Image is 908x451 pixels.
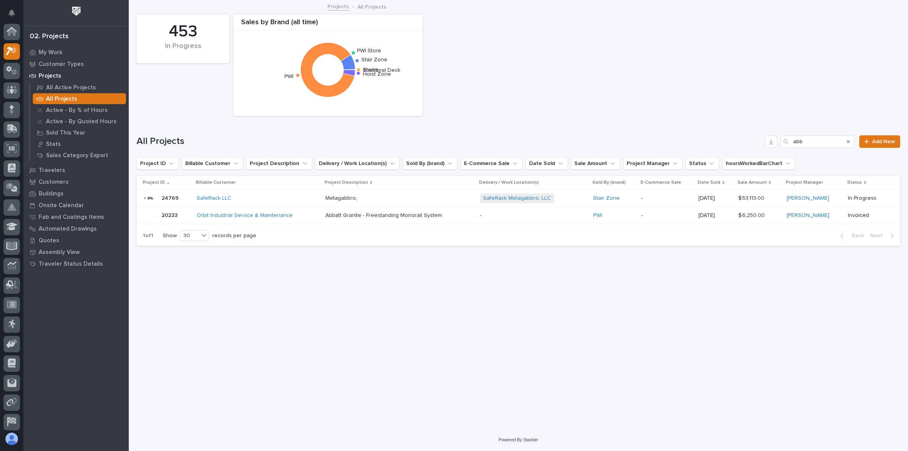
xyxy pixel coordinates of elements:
[212,233,256,239] p: records per page
[23,199,129,211] a: Onsite Calendar
[46,141,61,148] p: Stats
[46,118,117,125] p: Active - By Quoted Hours
[39,190,64,197] p: Buildings
[363,67,379,73] text: Starke
[46,130,85,137] p: Sold This Year
[787,212,829,219] a: [PERSON_NAME]
[872,139,895,144] span: Add New
[363,71,391,77] text: Hoist Zone
[196,178,236,187] p: Billable Customer
[233,18,423,31] div: Sales by Brand (all time)
[180,232,199,240] div: 30
[143,178,165,187] p: Project ID
[137,207,900,224] tr: 2023320233 Orbit Industrial Service & Maintenance Abbatt Granite - Freestanding Monorail SystemAb...
[403,157,457,170] button: Sold By (brand)
[23,164,129,176] a: Travelers
[23,188,129,199] a: Buildings
[197,195,231,202] a: SafeRack LLC
[39,61,84,68] p: Customer Types
[30,150,129,161] a: Sales Category Export
[30,93,129,104] a: All Projects
[39,261,103,268] p: Traveler Status Details
[848,212,888,219] p: Invoiced
[499,437,538,442] a: Powered By Stacker
[847,232,864,239] span: Back
[786,178,823,187] p: Project Manager
[867,232,900,239] button: Next
[30,138,129,149] a: Stats
[39,214,104,221] p: Fab and Coatings Items
[23,223,129,234] a: Automated Drawings
[39,225,97,233] p: Automated Drawings
[4,5,20,21] button: Notifications
[150,22,216,41] div: 453
[641,195,692,202] p: -
[39,73,61,80] p: Projects
[357,2,386,11] p: All Projects
[69,4,84,18] img: Workspace Logo
[698,212,732,219] p: [DATE]
[593,195,620,202] a: Stair Zone
[834,232,867,239] button: Back
[39,202,84,209] p: Onsite Calendar
[163,233,177,239] p: Show
[23,234,129,246] a: Quotes
[246,157,312,170] button: Project Description
[23,46,129,58] a: My Work
[137,157,179,170] button: Project ID
[698,195,732,202] p: [DATE]
[738,194,766,202] p: $ 53,113.00
[46,96,77,103] p: All Projects
[787,195,829,202] a: [PERSON_NAME]
[859,135,900,148] a: Add New
[30,127,129,138] a: Sold This Year
[722,157,795,170] button: hoursWorkedBarChart
[197,212,293,219] a: Orbit Industrial Service & Maintenance
[23,70,129,82] a: Projects
[39,237,59,244] p: Quotes
[23,258,129,270] a: Traveler Status Details
[738,211,766,219] p: $ 6,250.00
[483,195,551,202] a: SafeRack Metagabbro, LLC
[325,211,444,219] p: Abbatt Granite - Freestanding Monorail System
[357,48,381,53] text: PWI Store
[23,176,129,188] a: Customers
[46,84,96,91] p: All Active Projects
[30,82,129,93] a: All Active Projects
[686,157,719,170] button: Status
[361,57,387,62] text: Stair Zone
[23,58,129,70] a: Customer Types
[30,32,69,41] div: 02. Projects
[780,135,855,148] div: Search
[480,212,587,219] p: -
[46,152,108,159] p: Sales Category Export
[737,178,767,187] p: Sale Amount
[698,178,720,187] p: Date Sold
[150,42,216,59] div: In Progress
[39,167,65,174] p: Travelers
[363,67,400,73] text: Structural Deck
[641,212,692,219] p: -
[284,74,293,80] text: PWI
[30,105,129,115] a: Active - By % of Hours
[10,9,20,22] div: Notifications
[46,107,108,114] p: Active - By % of Hours
[592,178,626,187] p: Sold By (brand)
[137,190,900,207] tr: 2476924769 SafeRack LLC Metagabbro,Metagabbro, SafeRack Metagabbro, LLC Stair Zone -[DATE]$ 53,11...
[325,178,368,187] p: Project Description
[182,157,243,170] button: Billable Customer
[479,178,539,187] p: Delivery / Work Location(s)
[571,157,620,170] button: Sale Amount
[39,249,80,256] p: Assembly View
[30,116,129,127] a: Active - By Quoted Hours
[39,179,69,186] p: Customers
[460,157,522,170] button: E-Commerce Sale
[327,2,349,11] a: Projects
[23,211,129,223] a: Fab and Coatings Items
[847,178,862,187] p: Status
[4,431,20,447] button: users-avatar
[593,212,602,219] a: PWI
[162,194,180,202] p: 24769
[39,49,62,56] p: My Work
[23,246,129,258] a: Assembly View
